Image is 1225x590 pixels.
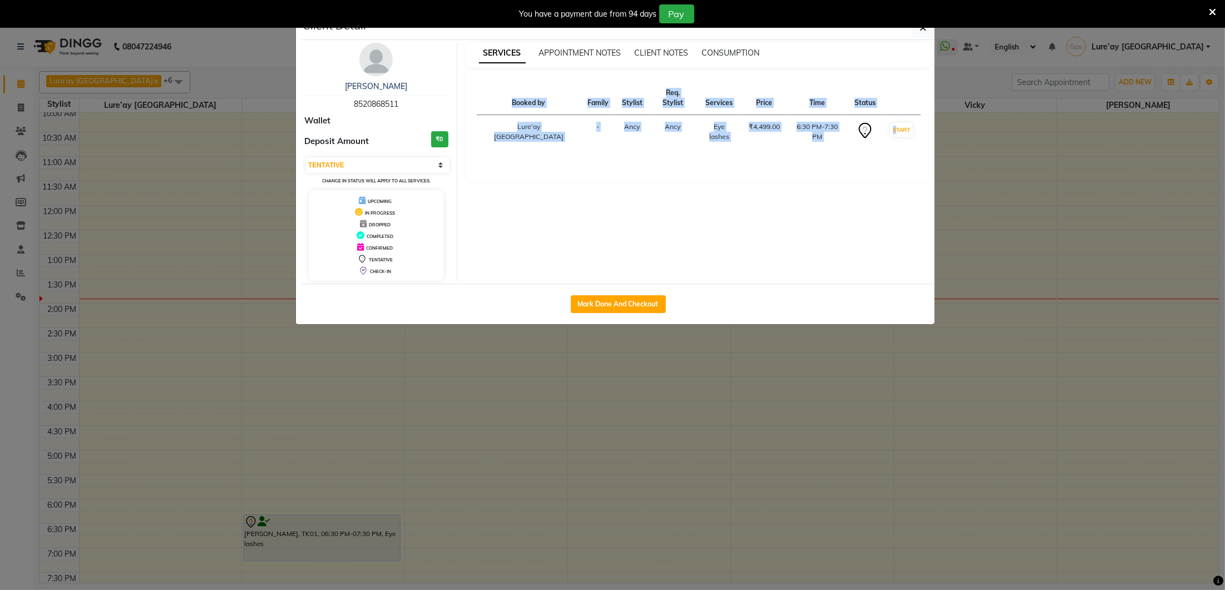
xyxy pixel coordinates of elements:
a: [PERSON_NAME] [345,81,407,91]
span: CHECK-IN [370,269,391,274]
th: Price [742,81,787,115]
span: Ancy [665,122,680,131]
th: Stylist [615,81,649,115]
th: Booked by [477,81,581,115]
th: Family [581,81,615,115]
th: Services [697,81,742,115]
span: UPCOMING [368,199,392,204]
small: Change in status will apply to all services. [322,178,431,184]
span: Wallet [304,115,330,127]
div: ₹4,499.00 [749,122,780,132]
span: CONFIRMED [366,245,393,251]
td: Lure’ay [GEOGRAPHIC_DATA] [477,115,581,149]
span: SERVICES [479,43,526,63]
td: - [581,115,615,149]
span: IN PROGRESS [365,210,395,216]
button: Mark Done And Checkout [571,295,666,313]
span: 8520868511 [354,99,398,109]
span: Deposit Amount [304,135,369,148]
span: CONSUMPTION [702,48,760,58]
div: Eye lashes [703,122,735,142]
h3: ₹0 [431,131,448,147]
button: Pay [659,4,694,23]
th: Status [848,81,882,115]
span: TENTATIVE [369,257,393,262]
span: CLIENT NOTES [635,48,689,58]
span: COMPLETED [367,234,393,239]
th: Time [787,81,848,115]
span: DROPPED [369,222,391,227]
button: START [890,123,913,137]
td: 6:30 PM-7:30 PM [787,115,848,149]
span: Ancy [624,122,640,131]
span: APPOINTMENT NOTES [539,48,621,58]
th: Req. Stylist [649,81,697,115]
img: avatar [359,43,393,76]
div: You have a payment due from 94 days [520,8,657,20]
